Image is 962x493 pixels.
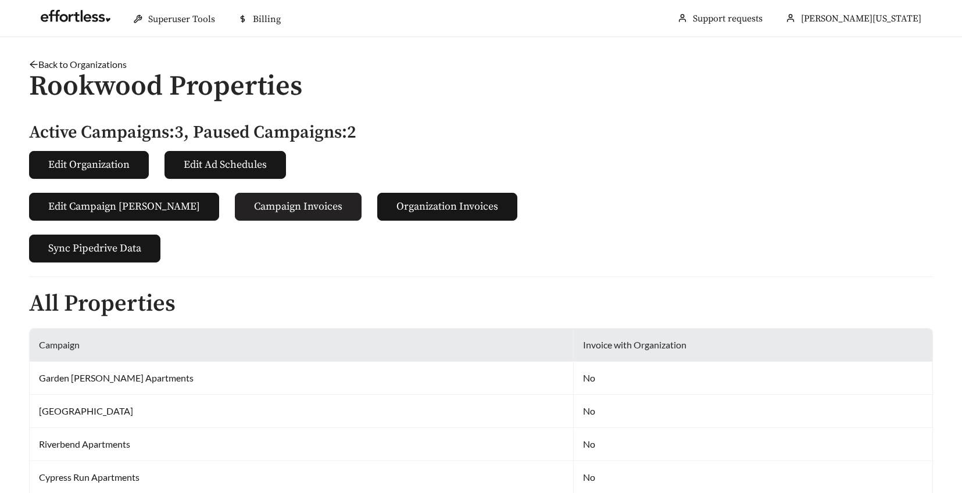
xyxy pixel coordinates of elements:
[396,199,498,214] span: Organization Invoices
[30,329,574,362] th: Campaign
[48,157,130,172] span: Edit Organization
[693,13,763,24] a: Support requests
[148,13,215,25] span: Superuser Tools
[801,13,921,24] span: [PERSON_NAME][US_STATE]
[377,193,517,221] button: Organization Invoices
[574,395,933,428] td: No
[29,123,933,142] h5: Active Campaigns: 3 , Paused Campaigns: 2
[235,193,362,221] button: Campaign Invoices
[184,157,267,172] span: Edit Ad Schedules
[29,59,127,70] a: arrow-leftBack to Organizations
[29,151,149,179] button: Edit Organization
[30,395,574,428] td: [GEOGRAPHIC_DATA]
[29,235,160,262] button: Sync Pipedrive Data
[29,71,933,102] h1: Rookwood Properties
[30,362,574,395] td: Garden [PERSON_NAME] Apartments
[574,362,933,395] td: No
[164,151,286,179] button: Edit Ad Schedules
[253,13,281,25] span: Billing
[29,291,933,316] h2: All Properties
[29,60,38,69] span: arrow-left
[48,199,200,214] span: Edit Campaign [PERSON_NAME]
[29,193,219,221] button: Edit Campaign [PERSON_NAME]
[574,329,933,362] th: Invoice with Organization
[48,240,141,256] span: Sync Pipedrive Data
[30,428,574,461] td: Riverbend Apartments
[574,428,933,461] td: No
[254,199,342,214] span: Campaign Invoices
